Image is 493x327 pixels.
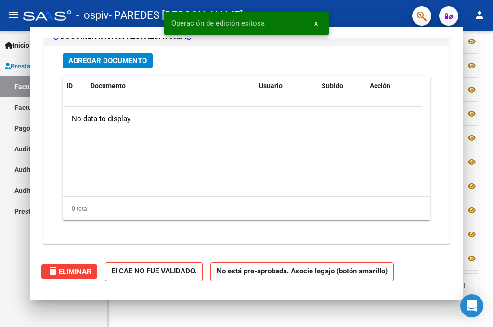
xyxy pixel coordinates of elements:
[63,197,430,221] div: 0 total
[68,56,147,65] span: Agregar Documento
[314,19,318,27] span: x
[460,294,483,317] div: Open Intercom Messenger
[8,9,19,21] mat-icon: menu
[255,76,318,96] datatable-header-cell: Usuario
[47,265,59,277] mat-icon: delete
[109,5,243,26] span: - PAREDES [PERSON_NAME]
[171,18,265,28] span: Operación de edición exitosa
[41,264,97,279] button: Eliminar
[474,9,485,21] mat-icon: person
[307,14,325,32] button: x
[76,5,109,26] span: - ospiv
[259,82,283,90] span: Usuario
[318,76,366,96] datatable-header-cell: Subido
[366,76,414,96] datatable-header-cell: Acción
[66,82,73,90] span: ID
[87,76,255,96] datatable-header-cell: Documento
[91,82,126,90] span: Documento
[5,40,29,51] span: Inicio
[63,76,87,96] datatable-header-cell: ID
[63,53,153,68] button: Agregar Documento
[370,82,390,90] span: Acción
[63,107,422,131] div: No data to display
[105,262,203,281] strong: El CAE NO FUE VALIDADO.
[47,267,91,276] span: Eliminar
[5,61,92,71] span: Prestadores / Proveedores
[44,46,449,243] div: DOCUMENTACIÓN RESPALDATORIA
[210,262,394,281] strong: No está pre-aprobada. Asocie legajo (botón amarillo)
[322,82,343,90] span: Subido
